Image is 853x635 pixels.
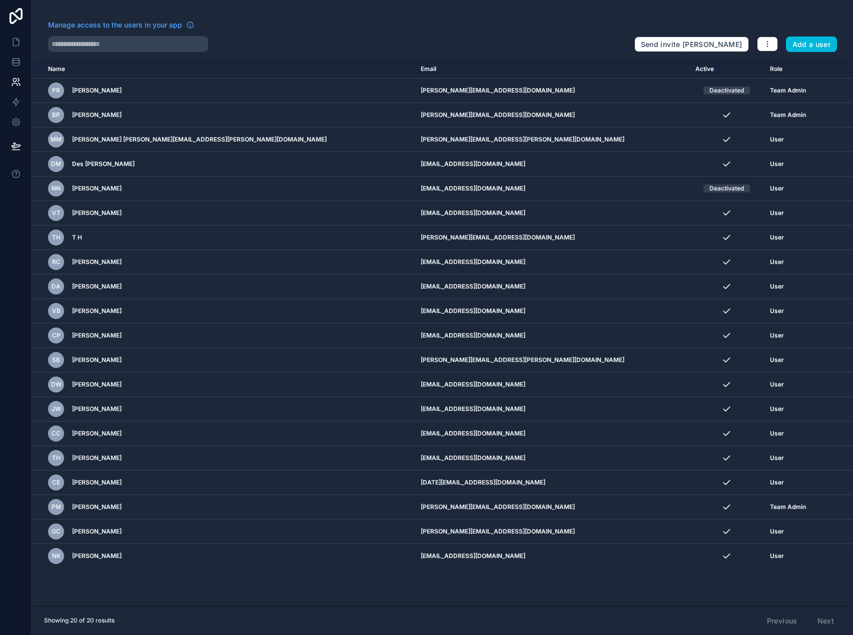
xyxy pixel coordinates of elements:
[415,323,689,348] td: [EMAIL_ADDRESS][DOMAIN_NAME]
[52,454,61,462] span: TH
[770,209,784,217] span: User
[770,380,784,388] span: User
[415,519,689,544] td: [PERSON_NAME][EMAIL_ADDRESS][DOMAIN_NAME]
[72,454,122,462] span: [PERSON_NAME]
[52,282,61,290] span: DA
[415,470,689,495] td: [DATE][EMAIL_ADDRESS][DOMAIN_NAME]
[72,527,122,535] span: [PERSON_NAME]
[72,356,122,364] span: [PERSON_NAME]
[770,160,784,168] span: User
[415,544,689,568] td: [EMAIL_ADDRESS][DOMAIN_NAME]
[52,331,61,339] span: CP
[770,135,784,143] span: User
[51,160,61,168] span: DM
[72,405,122,413] span: [PERSON_NAME]
[415,250,689,274] td: [EMAIL_ADDRESS][DOMAIN_NAME]
[770,552,784,560] span: User
[72,552,122,560] span: [PERSON_NAME]
[52,307,61,315] span: VB
[415,421,689,446] td: [EMAIL_ADDRESS][DOMAIN_NAME]
[72,478,122,486] span: [PERSON_NAME]
[770,405,784,413] span: User
[72,184,122,192] span: [PERSON_NAME]
[786,36,837,52] button: Add a user
[415,225,689,250] td: [PERSON_NAME][EMAIL_ADDRESS][DOMAIN_NAME]
[44,616,115,624] span: Showing 20 of 20 results
[770,478,784,486] span: User
[415,127,689,152] td: [PERSON_NAME][EMAIL_ADDRESS][PERSON_NAME][DOMAIN_NAME]
[770,307,784,315] span: User
[415,103,689,127] td: [PERSON_NAME][EMAIL_ADDRESS][DOMAIN_NAME]
[52,503,61,511] span: PM
[72,86,122,94] span: [PERSON_NAME]
[415,446,689,470] td: [EMAIL_ADDRESS][DOMAIN_NAME]
[415,176,689,201] td: [EMAIL_ADDRESS][DOMAIN_NAME]
[72,233,82,241] span: T H
[32,60,415,78] th: Name
[72,209,122,217] span: [PERSON_NAME]
[72,282,122,290] span: [PERSON_NAME]
[415,299,689,323] td: [EMAIL_ADDRESS][DOMAIN_NAME]
[72,307,122,315] span: [PERSON_NAME]
[770,527,784,535] span: User
[52,552,61,560] span: NK
[415,348,689,372] td: [PERSON_NAME][EMAIL_ADDRESS][PERSON_NAME][DOMAIN_NAME]
[770,233,784,241] span: User
[709,184,744,192] div: Deactivated
[51,135,62,143] span: Mm
[415,60,689,78] th: Email
[52,258,61,266] span: RC
[52,86,60,94] span: PR
[72,380,122,388] span: [PERSON_NAME]
[72,111,122,119] span: [PERSON_NAME]
[634,36,749,52] button: Send invite [PERSON_NAME]
[72,331,122,339] span: [PERSON_NAME]
[72,429,122,437] span: [PERSON_NAME]
[52,184,61,192] span: NN
[770,258,784,266] span: User
[72,160,135,168] span: Des [PERSON_NAME]
[415,495,689,519] td: [PERSON_NAME][EMAIL_ADDRESS][DOMAIN_NAME]
[770,429,784,437] span: User
[52,478,60,486] span: CE
[48,20,182,30] span: Manage access to the users in your app
[770,86,806,94] span: Team Admin
[48,20,194,30] a: Manage access to the users in your app
[770,356,784,364] span: User
[52,233,61,241] span: TH
[770,282,784,290] span: User
[689,60,764,78] th: Active
[51,380,62,388] span: DW
[52,356,60,364] span: SB
[709,86,744,94] div: Deactivated
[72,503,122,511] span: [PERSON_NAME]
[72,258,122,266] span: [PERSON_NAME]
[770,454,784,462] span: User
[415,372,689,397] td: [EMAIL_ADDRESS][DOMAIN_NAME]
[415,274,689,299] td: [EMAIL_ADDRESS][DOMAIN_NAME]
[764,60,825,78] th: Role
[770,331,784,339] span: User
[770,503,806,511] span: Team Admin
[415,397,689,421] td: [EMAIL_ADDRESS][DOMAIN_NAME]
[52,527,61,535] span: GC
[770,111,806,119] span: Team Admin
[72,135,327,143] span: [PERSON_NAME] [PERSON_NAME][EMAIL_ADDRESS][PERSON_NAME][DOMAIN_NAME]
[415,152,689,176] td: [EMAIL_ADDRESS][DOMAIN_NAME]
[770,184,784,192] span: User
[52,405,61,413] span: JW
[415,201,689,225] td: [EMAIL_ADDRESS][DOMAIN_NAME]
[32,60,853,606] div: scrollable content
[52,209,61,217] span: VT
[52,111,60,119] span: BP
[415,78,689,103] td: [PERSON_NAME][EMAIL_ADDRESS][DOMAIN_NAME]
[52,429,61,437] span: CC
